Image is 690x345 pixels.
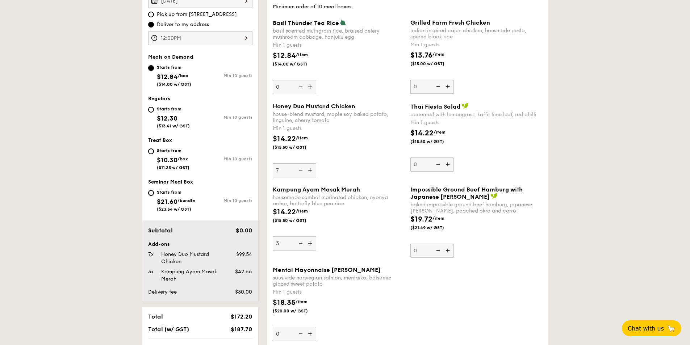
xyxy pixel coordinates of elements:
[432,52,444,57] span: /item
[432,216,444,221] span: /item
[294,163,305,177] img: icon-reduce.1d2dbef1.svg
[148,148,154,154] input: Starts from$10.30/box($11.23 w/ GST)Min 10 guests
[273,208,296,216] span: $14.22
[157,64,191,70] div: Starts from
[200,156,252,161] div: Min 10 guests
[443,80,454,93] img: icon-add.58712e84.svg
[667,324,676,333] span: 🦙
[273,298,296,307] span: $18.35
[273,42,405,49] div: Min 1 guests
[148,289,177,295] span: Delivery fee
[273,111,405,123] div: house-blend mustard, maple soy baked potato, linguine, cherry tomato
[273,28,405,40] div: basil scented multigrain rice, braised celery mushroom cabbage, hanjuku egg
[273,327,316,341] input: Mentai Mayonnaise [PERSON_NAME]sous vide norwegian salmon, mentaiko, balsamic glazed sweet potato...
[200,198,252,203] div: Min 10 guests
[305,80,316,94] img: icon-add.58712e84.svg
[273,275,405,287] div: sous vide norwegian salmon, mentaiko, balsamic glazed sweet potato
[148,107,154,113] input: Starts from$12.30($13.41 w/ GST)Min 10 guests
[410,244,454,258] input: Impossible Ground Beef Hamburg with Japanese [PERSON_NAME]baked impossible ground beef hamburg, j...
[157,21,209,28] span: Deliver to my address
[296,299,308,304] span: /item
[273,20,339,26] span: Basil Thunder Tea Rice
[158,251,224,265] div: Honey Duo Mustard Chicken
[148,190,154,196] input: Starts from$21.60/bundle($23.54 w/ GST)Min 10 guests
[235,289,252,295] span: $30.00
[410,19,490,26] span: Grilled Farm Fresh Chicken
[410,119,542,126] div: Min 1 guests
[157,207,191,212] span: ($23.54 w/ GST)
[148,326,189,333] span: Total (w/ GST)
[434,130,446,135] span: /item
[410,28,542,40] div: indian inspired cajun chicken, housmade pesto, spiced black rice
[148,313,163,320] span: Total
[410,215,432,224] span: $19.72
[157,148,189,153] div: Starts from
[443,244,454,257] img: icon-add.58712e84.svg
[305,327,316,341] img: icon-add.58712e84.svg
[236,251,252,257] span: $99.54
[273,308,322,314] span: ($20.00 w/ GST)
[296,52,308,57] span: /item
[145,268,158,275] div: 3x
[628,325,664,332] span: Chat with us
[410,129,434,138] span: $14.22
[340,19,346,26] img: icon-vegetarian.fe4039eb.svg
[273,61,322,67] span: ($14.00 w/ GST)
[178,73,188,78] span: /box
[410,61,460,67] span: ($15.00 w/ GST)
[157,198,177,206] span: $21.60
[273,163,316,177] input: Honey Duo Mustard Chickenhouse-blend mustard, maple soy baked potato, linguine, cherry tomatoMin ...
[410,103,461,110] span: Thai Fiesta Salad
[235,269,252,275] span: $42.66
[410,225,460,231] span: ($21.49 w/ GST)
[157,156,177,164] span: $10.30
[177,156,188,161] span: /box
[273,103,355,110] span: Honey Duo Mustard Chicken
[157,189,195,195] div: Starts from
[273,236,316,251] input: Kampung Ayam Masak Merahhousemade sambal marinated chicken, nyonya achar, butterfly blue pea rice...
[410,186,523,200] span: Impossible Ground Beef Hamburg with Japanese [PERSON_NAME]
[273,194,405,207] div: housemade sambal marinated chicken, nyonya achar, butterfly blue pea rice
[148,137,172,143] span: Treat Box
[148,22,154,28] input: Deliver to my address
[200,115,252,120] div: Min 10 guests
[157,106,190,112] div: Starts from
[177,198,195,203] span: /bundle
[273,125,405,132] div: Min 1 guests
[410,157,454,172] input: Thai Fiesta Saladaccented with lemongrass, kaffir lime leaf, red chilliMin 1 guests$14.22/item($1...
[432,80,443,93] img: icon-reduce.1d2dbef1.svg
[273,135,296,143] span: $14.22
[231,326,252,333] span: $187.70
[410,41,542,49] div: Min 1 guests
[305,236,316,250] img: icon-add.58712e84.svg
[305,163,316,177] img: icon-add.58712e84.svg
[461,103,469,109] img: icon-vegan.f8ff3823.svg
[200,73,252,78] div: Min 10 guests
[236,227,252,234] span: $0.00
[157,73,178,81] span: $12.84
[148,12,154,17] input: Pick up from [STREET_ADDRESS]
[148,241,252,248] div: Add-ons
[145,251,158,258] div: 7x
[148,227,173,234] span: Subtotal
[157,165,189,170] span: ($11.23 w/ GST)
[273,51,296,60] span: $12.84
[410,112,542,118] div: accented with lemongrass, kaffir lime leaf, red chilli
[622,320,681,336] button: Chat with us🦙
[296,135,308,140] span: /item
[157,123,190,129] span: ($13.41 w/ GST)
[410,202,542,214] div: baked impossible ground beef hamburg, japanese [PERSON_NAME], poached okra and carrot
[432,244,443,257] img: icon-reduce.1d2dbef1.svg
[158,268,224,283] div: Kampung Ayam Masak Merah
[294,80,305,94] img: icon-reduce.1d2dbef1.svg
[148,54,193,60] span: Meals on Demand
[273,80,316,94] input: Basil Thunder Tea Ricebasil scented multigrain rice, braised celery mushroom cabbage, hanjuku egg...
[148,31,252,45] input: Event time
[410,51,432,60] span: $13.76
[443,157,454,171] img: icon-add.58712e84.svg
[273,218,322,223] span: ($15.50 w/ GST)
[273,266,381,273] span: Mentai Mayonnaise [PERSON_NAME]
[273,289,405,296] div: Min 1 guests
[432,157,443,171] img: icon-reduce.1d2dbef1.svg
[410,80,454,94] input: Grilled Farm Fresh Chickenindian inspired cajun chicken, housmade pesto, spiced black riceMin 1 g...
